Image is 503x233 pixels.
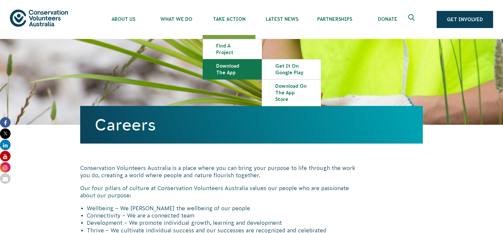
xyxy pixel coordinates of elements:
[150,17,203,22] span: What We Do
[262,59,321,79] a: Get it on Google Play
[87,205,363,212] li: Wellbeing – We [PERSON_NAME] the wellbeing of our people
[203,59,262,80] li: Download the app
[255,17,308,22] span: Latest News
[437,11,493,28] a: Get Involved
[10,10,68,26] img: logo.svg
[262,80,321,106] a: Download on the App Store
[87,219,363,226] li: Development – We promote individual growth, learning and development
[404,12,420,27] button: Expand search box Close search box
[97,17,150,22] span: About Us
[203,17,255,22] span: Take Action
[203,59,262,79] a: Download the app
[203,39,262,59] a: Find a project
[95,116,408,134] h1: Careers
[408,14,417,25] span: Expand search box
[87,212,363,219] li: Connectivity – We are a connected team
[80,164,363,179] p: Conservation Volunteers Australia is a place where you can bring your purpose to life through the...
[308,17,361,22] span: Partnerships
[80,184,363,199] p: Our four pillars of culture at Conservation Volunteers Australia values our people who are passio...
[361,17,414,22] span: Donate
